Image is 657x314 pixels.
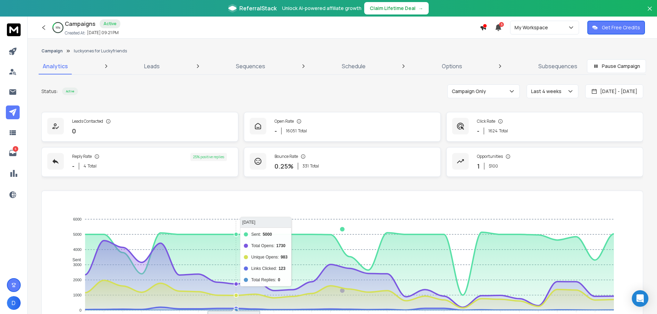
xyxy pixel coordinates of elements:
p: Opportunities [477,154,503,159]
span: 16051 [286,128,297,134]
p: luckyones for Luckyfriends [74,48,127,54]
a: Reply Rate-4Total25% positive replies [41,147,238,177]
p: Campaign Only [452,88,489,95]
button: D [7,296,21,310]
div: Open Intercom Messenger [632,290,648,307]
span: 1624 [488,128,498,134]
button: Claim Lifetime Deal→ [364,2,429,14]
p: Click Rate [477,119,495,124]
button: Pause Campaign [587,59,646,73]
p: $ 100 [489,163,498,169]
p: Bounce Rate [275,154,298,159]
tspan: 4000 [73,247,81,252]
a: Options [438,58,466,74]
p: My Workspace [515,24,551,31]
a: Open Rate-16051Total [244,112,441,142]
span: 331 [302,163,309,169]
p: 0 [72,126,76,136]
button: Get Free Credits [587,21,645,34]
div: 25 % positive replies [190,153,227,161]
span: 5 [499,22,504,27]
tspan: 1000 [73,293,81,297]
span: Total [298,128,307,134]
div: Active [100,19,120,28]
p: Leads [144,62,160,70]
p: 1 [477,161,480,171]
span: Total [499,128,508,134]
p: Last 4 weeks [531,88,564,95]
a: Leads Contacted0 [41,112,238,142]
span: 4 [83,163,86,169]
p: Subsequences [538,62,577,70]
a: Opportunities1$100 [446,147,643,177]
span: Total [88,163,97,169]
p: Status: [41,88,58,95]
tspan: 6000 [73,217,81,221]
p: - [275,126,277,136]
a: Sequences [232,58,269,74]
p: Analytics [43,62,68,70]
span: Sent [67,257,81,262]
span: → [418,5,423,12]
tspan: 3000 [73,263,81,267]
p: - [72,161,74,171]
a: Schedule [338,58,370,74]
a: Analytics [39,58,72,74]
p: - [477,126,479,136]
a: Bounce Rate0.25%331Total [244,147,441,177]
p: Options [442,62,462,70]
button: [DATE] - [DATE] [585,84,643,98]
div: Active [62,88,78,95]
button: Campaign [41,48,63,54]
p: Schedule [342,62,366,70]
p: Created At: [65,30,86,36]
p: Get Free Credits [602,24,640,31]
p: 16 % [56,26,60,30]
tspan: 0 [79,308,81,312]
p: [DATE] 09:21 PM [87,30,119,36]
tspan: 5000 [73,232,81,236]
p: Leads Contacted [72,119,103,124]
a: Click Rate-1624Total [446,112,643,142]
tspan: 2000 [73,278,81,282]
span: ReferralStack [239,4,277,12]
span: Total [310,163,319,169]
h1: Campaigns [65,20,96,28]
a: 6 [6,146,20,160]
p: 0.25 % [275,161,293,171]
a: Subsequences [534,58,581,74]
a: Leads [140,58,164,74]
p: Sequences [236,62,265,70]
p: Reply Rate [72,154,92,159]
p: Unlock AI-powered affiliate growth [282,5,361,12]
button: Close banner [645,4,654,21]
p: Open Rate [275,119,294,124]
p: 6 [13,146,18,152]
